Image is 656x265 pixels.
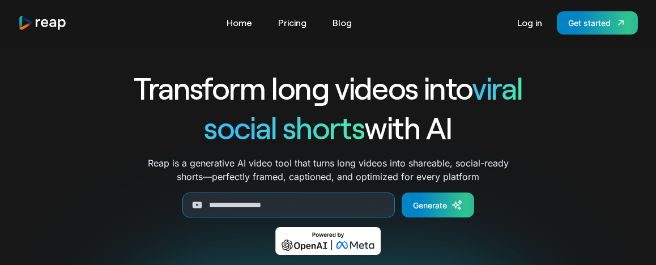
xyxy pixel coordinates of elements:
[92,108,564,147] h1: with AI
[568,17,611,29] div: Get started
[557,11,638,35] a: Get started
[92,193,564,217] form: Generate Form
[204,109,364,146] span: social shorts
[402,193,474,217] a: Generate
[221,14,258,32] a: Home
[472,69,522,106] span: viral
[148,156,509,183] p: Reap is a generative AI video tool that turns long videos into shareable, social-ready shorts—per...
[272,14,312,32] a: Pricing
[18,15,67,31] img: reap logo
[512,14,548,32] a: Log in
[18,15,67,31] a: home
[327,14,357,32] a: Blog
[275,227,381,255] img: Powered by OpenAI & Meta
[413,199,447,211] div: Generate
[92,68,564,108] h1: Transform long videos into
